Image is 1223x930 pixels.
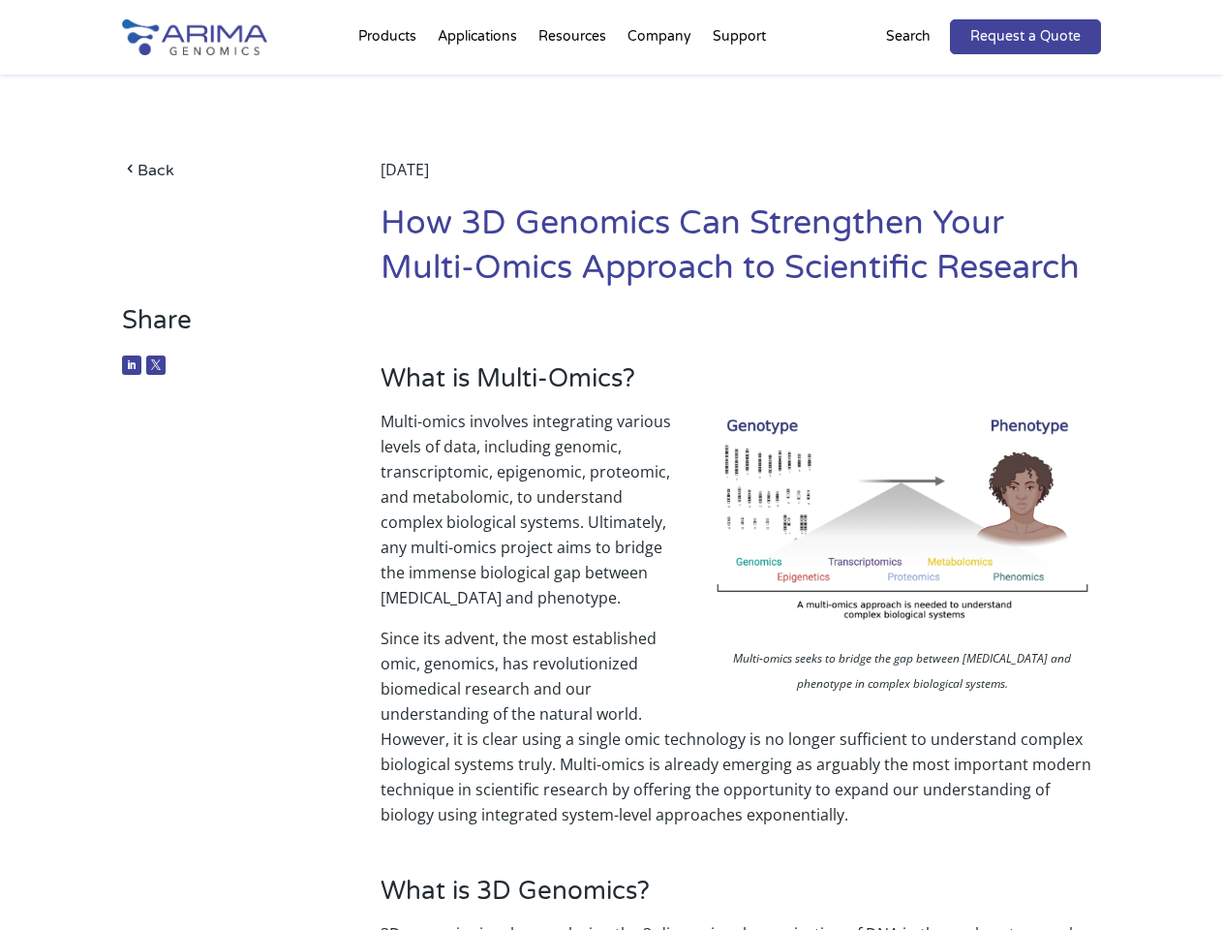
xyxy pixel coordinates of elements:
img: Arima-Genomics-logo [122,19,267,55]
a: Back [122,157,326,183]
h1: How 3D Genomics Can Strengthen Your Multi-Omics Approach to Scientific Research [381,201,1101,305]
p: Since its advent, the most established omic, genomics, has revolutionized biomedical research and... [381,626,1101,827]
p: Multi-omics involves integrating various levels of data, including genomic, transcriptomic, epige... [381,409,1101,626]
div: [DATE] [381,157,1101,201]
p: Search [886,24,931,49]
a: Request a Quote [950,19,1101,54]
h3: What is 3D Genomics? [381,876,1101,921]
p: Multi-omics seeks to bridge the gap between [MEDICAL_DATA] and phenotype in complex biological sy... [704,646,1101,701]
h3: What is Multi-Omics? [381,363,1101,409]
h3: Share [122,305,326,351]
